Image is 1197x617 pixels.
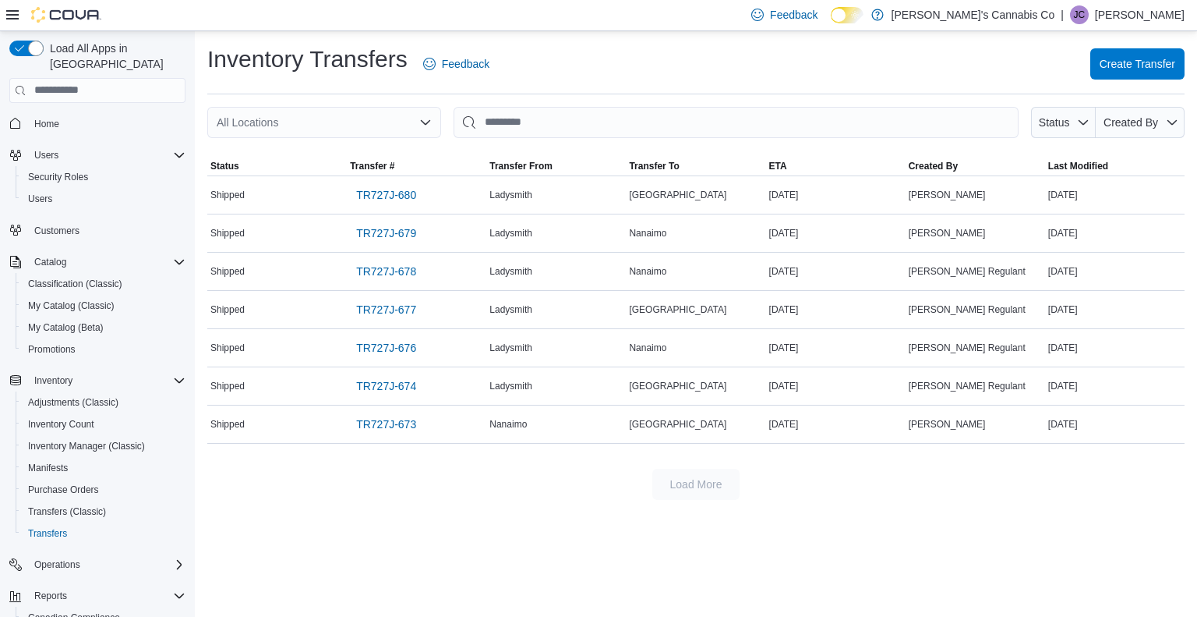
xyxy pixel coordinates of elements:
span: Ladysmith [489,265,532,278]
span: Nanaimo [629,342,666,354]
div: [DATE] [1045,186,1185,204]
span: Purchase Orders [28,484,99,496]
button: Operations [3,554,192,576]
span: Nanaimo [629,265,666,278]
a: My Catalog (Beta) [22,318,110,337]
button: Transfers (Classic) [16,501,192,523]
span: Security Roles [28,171,88,183]
h1: Inventory Transfers [207,44,408,75]
span: Home [28,114,185,133]
span: Ladysmith [489,189,532,201]
div: [DATE] [766,300,906,319]
button: Catalog [28,253,72,271]
button: Created By [906,157,1045,176]
span: Ladysmith [489,380,532,392]
span: Manifests [28,462,68,474]
a: Transfers [22,524,73,543]
div: [DATE] [1045,377,1185,395]
span: TR727J-676 [356,340,416,356]
button: Catalog [3,251,192,273]
span: Catalog [28,253,185,271]
a: Promotions [22,340,82,359]
button: Create Transfer [1090,48,1185,80]
a: TR727J-680 [350,179,422,211]
p: [PERSON_NAME]'s Cannabis Co [892,5,1055,24]
span: TR727J-677 [356,302,416,317]
a: My Catalog (Classic) [22,296,121,315]
a: Users [22,190,58,208]
a: Customers [28,222,86,240]
p: | [1061,5,1064,24]
img: Cova [31,7,101,23]
div: [DATE] [1045,415,1185,434]
span: Users [34,149,58,161]
span: Transfers [22,524,185,543]
button: Transfer From [486,157,626,176]
div: [DATE] [766,339,906,357]
span: Shipped [210,265,245,278]
span: Inventory Count [22,415,185,434]
button: Transfer # [347,157,486,176]
a: TR727J-677 [350,294,422,325]
span: Reports [28,587,185,605]
span: TR727J-678 [356,264,416,279]
span: Load More [670,477,722,492]
div: [DATE] [766,377,906,395]
span: [GEOGRAPHIC_DATA] [629,380,726,392]
span: [GEOGRAPHIC_DATA] [629,418,726,431]
span: Inventory [28,371,185,390]
span: Nanaimo [629,227,666,239]
div: [DATE] [766,186,906,204]
span: My Catalog (Classic) [28,300,115,312]
div: [DATE] [766,262,906,281]
span: Users [22,190,185,208]
span: Ladysmith [489,342,532,354]
span: TR727J-673 [356,417,416,432]
div: [DATE] [766,415,906,434]
span: My Catalog (Beta) [22,318,185,337]
input: This is a search bar. After typing your query, hit enter to filter the results lower in the page. [454,107,1019,138]
button: Transfers [16,523,192,544]
span: TR727J-679 [356,225,416,241]
button: Operations [28,555,87,574]
span: Classification (Classic) [22,275,185,293]
a: Home [28,115,65,133]
span: Shipped [210,303,245,316]
span: JC [1074,5,1086,24]
span: [GEOGRAPHIC_DATA] [629,189,726,201]
span: Transfers (Classic) [28,505,106,518]
span: Status [1039,116,1070,129]
span: Created By [1103,116,1158,129]
span: Users [28,146,185,165]
span: Nanaimo [489,418,527,431]
button: Users [3,144,192,166]
span: Operations [28,555,185,574]
div: [DATE] [1045,339,1185,357]
span: TR727J-680 [356,187,416,203]
a: Purchase Orders [22,480,105,499]
span: My Catalog (Beta) [28,321,104,334]
button: Adjustments (Classic) [16,392,192,413]
span: Users [28,193,52,205]
button: Home [3,112,192,135]
div: [DATE] [766,224,906,243]
button: Promotions [16,339,192,360]
span: [PERSON_NAME] [909,189,986,201]
a: TR727J-673 [350,409,422,440]
button: Classification (Classic) [16,273,192,295]
span: Dark Mode [831,23,832,24]
span: [GEOGRAPHIC_DATA] [629,303,726,316]
span: Ladysmith [489,303,532,316]
span: Security Roles [22,168,185,186]
span: Transfer From [489,160,553,172]
a: Manifests [22,459,74,477]
span: ETA [769,160,787,172]
span: Transfer To [629,160,679,172]
span: Transfers (Classic) [22,502,185,521]
span: Inventory Manager (Classic) [22,437,185,456]
span: Adjustments (Classic) [28,396,118,409]
span: Shipped [210,380,245,392]
button: Transfer To [626,157,765,176]
a: Feedback [417,48,496,80]
span: Create Transfer [1100,56,1175,72]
